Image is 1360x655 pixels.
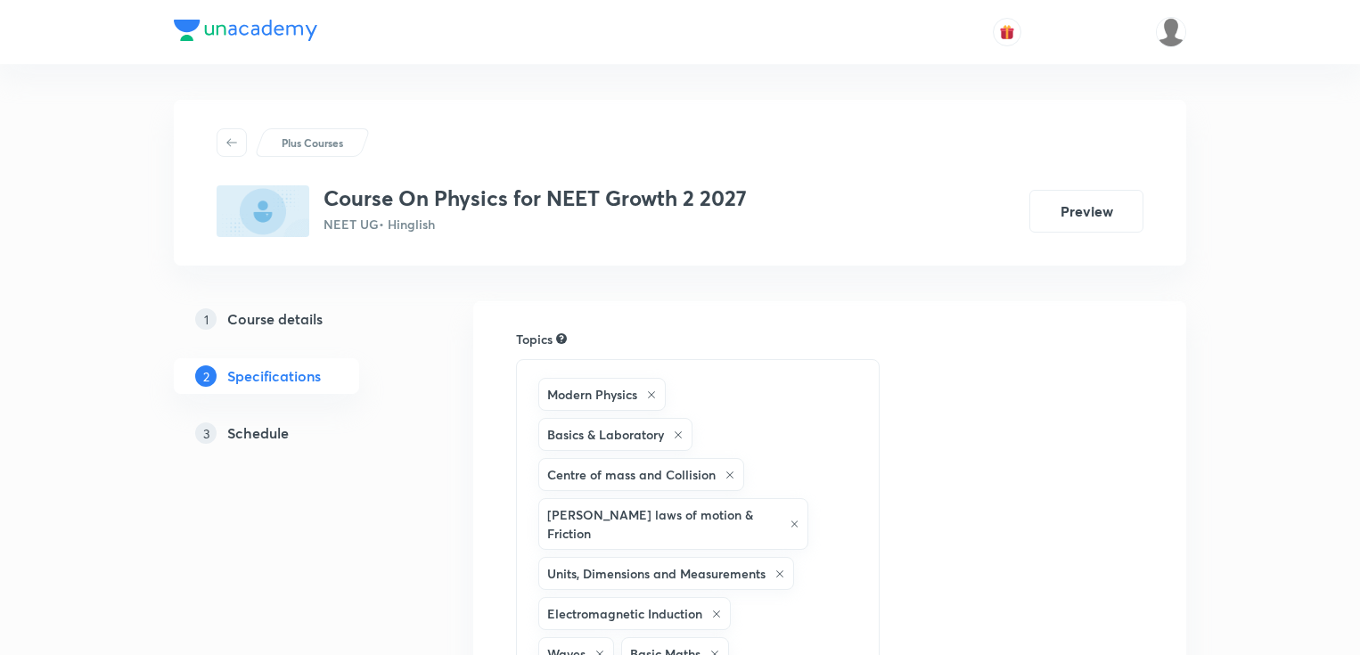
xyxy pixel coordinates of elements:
a: 1Course details [174,301,416,337]
img: avatar [999,24,1015,40]
button: Preview [1029,190,1143,233]
h5: Specifications [227,365,321,387]
h6: Basics & Laboratory [547,425,664,444]
h6: Units, Dimensions and Measurements [547,564,766,583]
a: 3Schedule [174,415,416,451]
p: 2 [195,365,217,387]
h6: [PERSON_NAME] laws of motion & Friction [547,505,781,543]
p: 1 [195,308,217,330]
h5: Schedule [227,422,289,444]
h6: Electromagnetic Induction [547,604,702,623]
p: Plus Courses [282,135,343,151]
img: VIVEK [1156,17,1186,47]
div: Search for topics [556,331,567,347]
img: 49F337E6-23A7-408D-9EB3-67683AD6805E_plus.png [217,185,309,237]
button: avatar [993,18,1021,46]
h5: Course details [227,308,323,330]
p: NEET UG • Hinglish [324,215,747,233]
h6: Modern Physics [547,385,637,404]
h6: Topics [516,330,553,348]
h6: Centre of mass and Collision [547,465,716,484]
p: 3 [195,422,217,444]
img: Company Logo [174,20,317,41]
a: Company Logo [174,20,317,45]
h3: Course On Physics for NEET Growth 2 2027 [324,185,747,211]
